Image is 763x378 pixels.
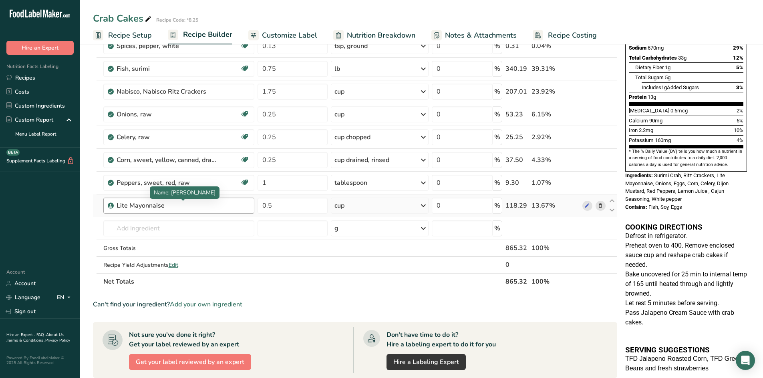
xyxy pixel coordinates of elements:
span: 3% [736,84,743,90]
span: Recipe Costing [548,30,597,41]
th: 865.32 [504,273,530,290]
a: Customize Label [248,26,317,44]
span: Total Sugars [635,74,664,80]
div: 0.31 [505,41,528,51]
a: Notes & Attachments [431,26,517,44]
span: Fish, Soy, Eggs [648,204,682,210]
div: 100% [531,243,579,253]
span: 670mg [648,45,664,51]
span: Notes & Attachments [445,30,517,41]
div: 25.25 [505,132,528,142]
div: 118.29 [505,201,528,210]
span: Calcium [629,118,648,124]
div: 865.32 [505,243,528,253]
p: Bake uncovered for 25 min to internal temp of 165 until heated through and lightly browned. [625,270,747,298]
a: Nutrition Breakdown [333,26,415,44]
span: Recipe Builder [183,29,232,40]
div: Celery, raw [117,132,217,142]
section: * The % Daily Value (DV) tells you how much a nutrient in a serving of food contributes to a dail... [629,148,743,168]
span: Iron [629,127,638,133]
div: cup chopped [334,132,370,142]
div: Corn, sweet, yellow, canned, drained solids, rinsed with tap water [117,155,217,165]
span: 33g [678,55,686,61]
div: 4.33% [531,155,579,165]
span: Protein [629,94,646,100]
span: Customize Label [262,30,317,41]
div: Crab Cakes [93,11,153,26]
h3: COOKING DIRECTIONS [625,224,747,231]
a: Recipe Builder [168,26,232,45]
span: 12% [733,55,743,61]
th: Net Totals [102,273,504,290]
span: 6% [737,118,743,124]
span: Add your own ingredient [170,300,242,309]
div: Spices, pepper, white [117,41,217,51]
span: 160mg [655,137,671,143]
span: 5g [665,74,670,80]
span: Ingredients: [625,172,653,178]
div: Peppers, sweet, red, raw [117,178,217,188]
div: Recipe Yield Adjustments [103,261,254,269]
div: Open Intercom Messenger [736,351,755,370]
div: Recipe Code: *8.25 [156,16,198,24]
div: Lite Mayonnaise [117,201,217,210]
div: 0 [505,260,528,270]
div: Onions, raw [117,110,217,119]
div: Gross Totals [103,244,254,252]
span: Contains: [625,204,647,210]
a: Privacy Policy [45,338,70,343]
div: 9.30 [505,178,528,188]
span: 2.2mg [639,127,653,133]
a: FAQ . [36,332,46,338]
div: Don't have time to do it? Hire a labeling expert to do it for you [387,330,496,349]
div: 37.50 [505,155,528,165]
div: 207.01 [505,87,528,96]
a: Hire an Expert . [6,332,35,338]
span: 0.6mcg [670,108,688,114]
div: 340.19 [505,64,528,74]
span: 4% [737,137,743,143]
div: 53.23 [505,110,528,119]
a: About Us . [6,332,64,343]
span: Dietary Fiber [635,64,664,70]
th: 100% [530,273,581,290]
span: TFD Jalapeno Roasted Corn, TFD Green Beans and fresh strawberries [625,355,742,372]
p: Defrost in refrigerator. [625,231,747,241]
span: 5% [736,64,743,70]
span: 2% [737,108,743,114]
p: Let rest 5 minutes before serving. [625,298,747,308]
p: Pass Jalapeno Cream Sauce with crab cakes. [625,308,747,327]
div: 39.31% [531,64,579,74]
span: Total Carbohydrates [629,55,677,61]
div: Fish, surimi [117,64,217,74]
a: Recipe Costing [533,26,597,44]
div: tsp, ground [334,41,368,51]
span: Potassium [629,137,654,143]
div: 2.92% [531,132,579,142]
h3: SERVING SUGGESTIONS [625,346,747,354]
div: BETA [6,149,20,156]
div: g [334,224,338,233]
span: Includes Added Sugars [642,84,699,90]
span: 10% [734,127,743,133]
div: Custom Report [6,116,53,124]
span: 90mg [649,118,662,124]
div: cup [334,201,344,210]
span: 1g [665,64,670,70]
a: Language [6,290,40,304]
span: Nutrition Breakdown [347,30,415,41]
span: Name: [PERSON_NAME] [154,189,215,196]
span: 1g [661,84,667,90]
span: 29% [733,45,743,51]
input: Add Ingredient [103,220,254,236]
p: Preheat oven to 400. Remove enclosed sauce cup and reshape crab cakes if needed. [625,241,747,270]
div: Nabisco, Nabisco Ritz Crackers [117,87,217,96]
div: cup [334,110,344,119]
div: tablespoon [334,178,367,188]
div: 13.67% [531,201,579,210]
div: cup drained, rinsed [334,155,389,165]
span: Sodium [629,45,646,51]
a: Recipe Setup [93,26,152,44]
div: Powered By FoodLabelMaker © 2025 All Rights Reserved [6,356,74,365]
button: Hire an Expert [6,41,74,55]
